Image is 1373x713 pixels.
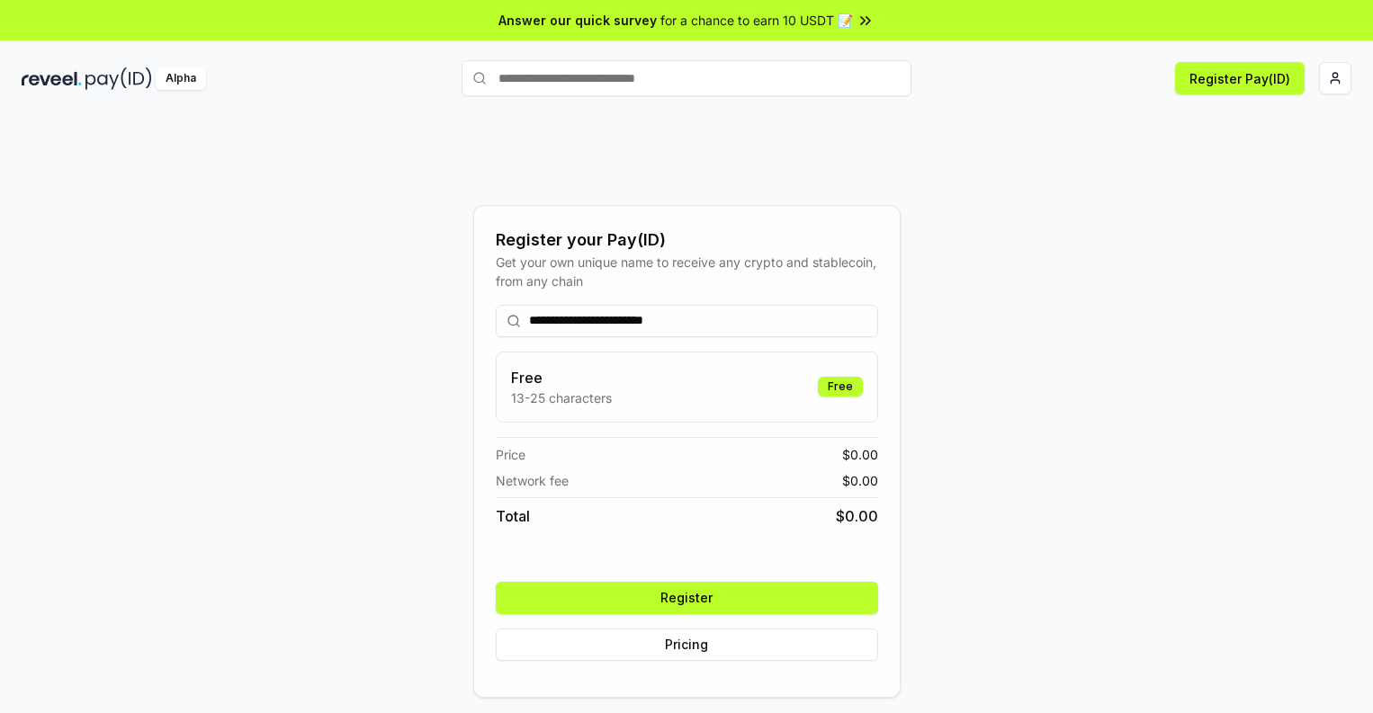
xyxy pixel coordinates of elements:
[511,367,612,388] h3: Free
[842,445,878,464] span: $ 0.00
[1175,62,1305,94] button: Register Pay(ID)
[496,445,525,464] span: Price
[660,11,853,30] span: for a chance to earn 10 USDT 📝
[511,388,612,407] p: 13-25 characters
[85,67,152,90] img: pay_id
[818,377,863,397] div: Free
[498,11,657,30] span: Answer our quick survey
[496,471,569,490] span: Network fee
[496,227,878,253] div: Register your Pay(ID)
[496,253,878,290] div: Get your own unique name to receive any crypto and stablecoin, from any chain
[496,505,530,527] span: Total
[22,67,82,90] img: reveel_dark
[156,67,206,90] div: Alpha
[842,471,878,490] span: $ 0.00
[496,582,878,614] button: Register
[496,628,878,661] button: Pricing
[836,505,878,527] span: $ 0.00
